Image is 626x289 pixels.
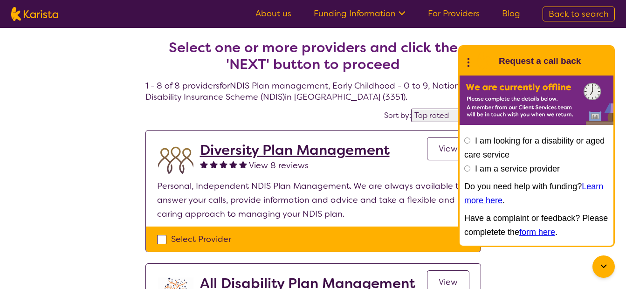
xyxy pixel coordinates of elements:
img: fullstar [229,160,237,168]
label: I am looking for a disability or aged care service [464,136,605,159]
img: Karista [475,52,493,70]
a: View 8 reviews [249,158,309,172]
p: Personal, Independent NDIS Plan Management. We are always available to answer your calls, provide... [157,179,469,221]
a: For Providers [428,8,480,19]
label: Sort by: [384,110,411,120]
p: Have a complaint or feedback? Please completete the . [464,211,609,239]
img: fullstar [220,160,227,168]
p: Do you need help with funding? . [464,179,609,207]
span: Back to search [549,8,609,20]
img: Karista offline chat form to request call back [460,76,613,125]
img: fullstar [239,160,247,168]
a: Blog [502,8,520,19]
img: Karista logo [11,7,58,21]
span: View [439,143,458,154]
label: I am a service provider [475,164,560,173]
img: fullstar [200,160,208,168]
a: Diversity Plan Management [200,142,390,158]
a: About us [255,8,291,19]
h4: 1 - 8 of 8 providers for NDIS Plan management , Early Childhood - 0 to 9 , National Disability In... [145,17,481,103]
a: form here [519,227,555,237]
h2: Select one or more providers and click the 'NEXT' button to proceed [157,39,470,73]
span: View 8 reviews [249,160,309,171]
h1: Request a call back [499,54,581,68]
img: duqvjtfkvnzb31ymex15.png [157,142,194,179]
span: View [439,276,458,288]
a: Funding Information [314,8,406,19]
a: View [427,137,469,160]
a: Back to search [543,7,615,21]
img: fullstar [210,160,218,168]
